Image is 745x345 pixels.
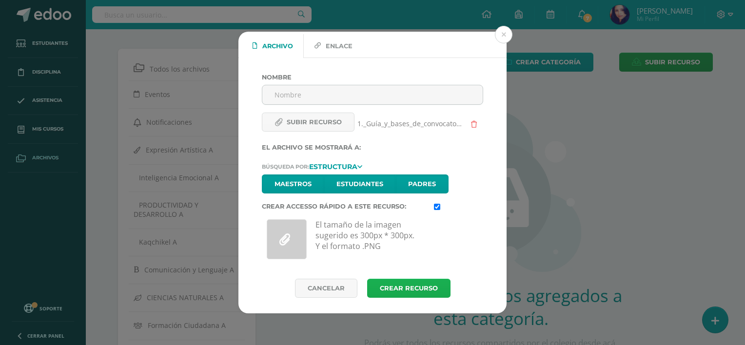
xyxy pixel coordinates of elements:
[304,34,363,57] a: Enlace
[262,74,483,81] label: Nombre
[434,204,440,210] input: Crear accesso rápido a este recurso
[262,144,483,151] label: El archivo se mostrará a:
[464,119,483,128] span: Remover
[309,163,362,170] a: Estructura
[495,26,512,43] button: Close (Esc)
[324,174,395,193] a: Estudiantes
[295,279,357,298] a: Cancelar
[309,162,357,171] strong: Estructura
[357,119,464,128] span: 1._Guía_y_bases_de_convocatoria_concurso_DPF[1].pdf
[315,214,488,264] div: El tamaño de la imagen sugerido es 300px * 300px. Y el formato .PNG
[258,203,430,211] label: Crear accesso rápido a este recurso:
[242,34,303,57] a: Archivo
[262,163,309,170] span: Búsqueda por:
[367,279,451,298] button: Crear Recurso
[326,35,353,58] span: Enlace
[395,174,449,193] a: Padres
[262,85,483,104] input: Nombre
[262,174,324,193] a: Maestros
[262,113,354,132] label: Subir recurso
[262,35,293,58] span: Archivo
